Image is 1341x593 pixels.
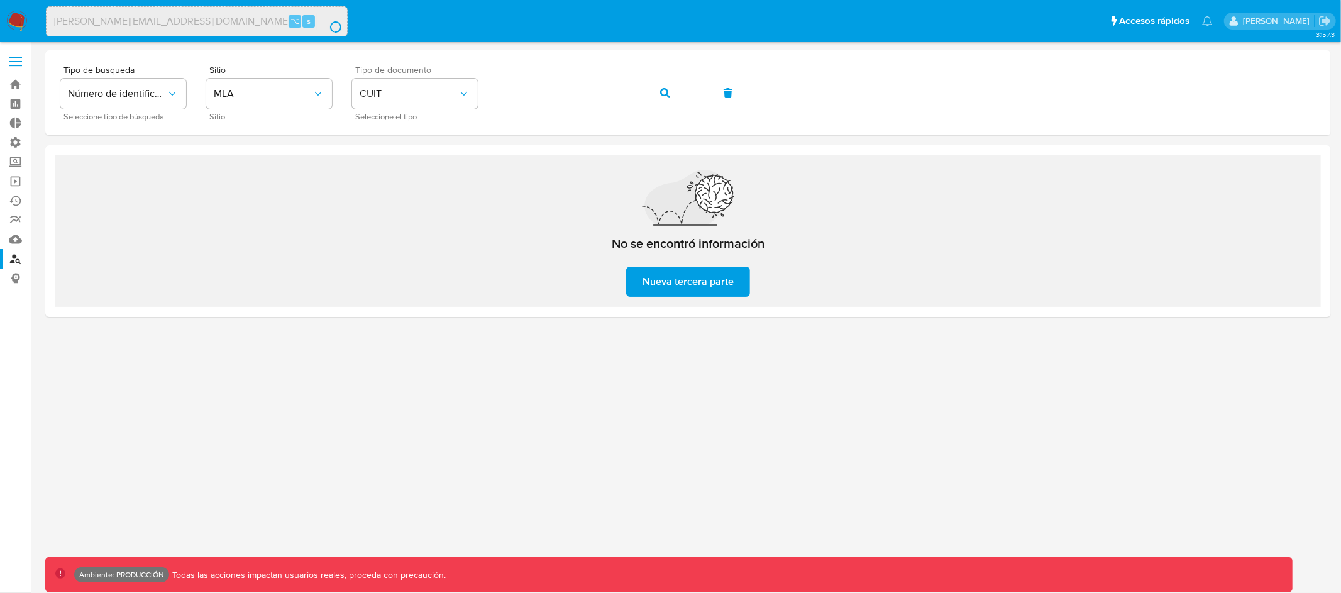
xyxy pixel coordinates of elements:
a: Salir [1318,14,1332,28]
p: Todas las acciones impactan usuarios reales, proceda con precaución. [169,569,446,581]
button: search-icon [317,13,343,30]
p: diego.assum@mercadolibre.com [1243,15,1314,27]
span: s [307,15,311,27]
a: Notificaciones [1202,16,1213,26]
span: Accesos rápidos [1119,14,1189,28]
input: Buscar usuario o caso... [47,13,347,30]
span: ⌥ [290,15,300,27]
p: Ambiente: PRODUCCIÓN [79,572,164,577]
